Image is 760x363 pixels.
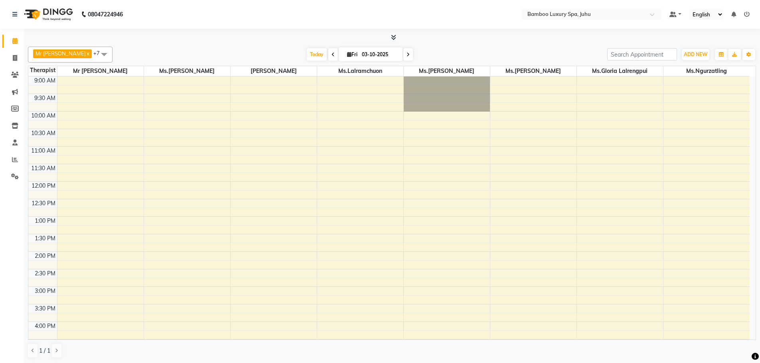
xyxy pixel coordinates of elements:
div: 1:00 PM [33,217,57,225]
div: 4:30 PM [33,339,57,348]
div: 9:00 AM [33,77,57,85]
div: 2:00 PM [33,252,57,260]
div: 10:00 AM [30,112,57,120]
div: 3:30 PM [33,304,57,313]
button: ADD NEW [682,49,709,60]
span: [PERSON_NAME] [231,66,317,76]
span: Today [307,48,327,61]
span: Ms.[PERSON_NAME] [490,66,576,76]
div: Therapist [28,66,57,75]
span: +7 [93,50,106,56]
span: 1 / 1 [39,347,50,355]
span: Ms.Gloria Lalrengpui [577,66,663,76]
div: 9:30 AM [33,94,57,102]
div: 12:00 PM [30,182,57,190]
div: 11:30 AM [30,164,57,173]
div: 2:30 PM [33,269,57,278]
input: 2025-10-03 [359,49,399,61]
span: Ms.Lalramchuon [317,66,403,76]
span: ADD NEW [684,51,707,57]
span: Ms.[PERSON_NAME] [144,66,230,76]
input: Search Appointment [607,48,677,61]
div: 4:00 PM [33,322,57,330]
img: logo [20,3,75,26]
div: 10:30 AM [30,129,57,137]
span: Ms.[PERSON_NAME] [404,66,490,76]
div: 1:30 PM [33,234,57,243]
div: 3:00 PM [33,287,57,295]
b: 08047224946 [88,3,123,26]
span: Ms.Ngurzatling [663,66,750,76]
span: Mr [PERSON_NAME] [36,50,86,57]
span: Fri [345,51,359,57]
span: Mr [PERSON_NAME] [57,66,144,76]
div: 12:30 PM [30,199,57,208]
div: 11:00 AM [30,147,57,155]
a: x [86,50,89,57]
